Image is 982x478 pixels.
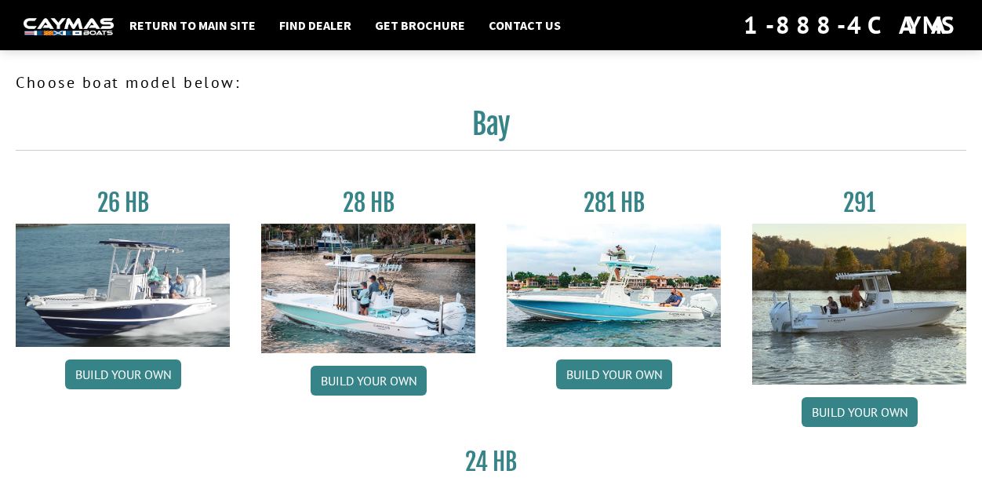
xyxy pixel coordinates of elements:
a: Find Dealer [271,15,359,35]
h3: 28 HB [261,188,475,217]
h3: 24 HB [384,447,598,476]
a: Return to main site [122,15,264,35]
img: 291_Thumbnail.jpg [752,224,966,385]
img: white-logo-c9c8dbefe5ff5ceceb0f0178aa75bf4bb51f6bca0971e226c86eb53dfe498488.png [24,18,114,35]
a: Build your own [556,359,672,389]
a: Get Brochure [367,15,473,35]
p: Choose boat model below: [16,71,966,94]
div: 1-888-4CAYMAS [744,8,958,42]
a: Build your own [311,366,427,396]
h2: Bay [16,107,966,151]
h3: 26 HB [16,188,230,217]
img: 28-hb-twin.jpg [507,224,721,347]
img: 26_new_photo_resized.jpg [16,224,230,347]
a: Build your own [802,397,918,427]
a: Contact Us [481,15,569,35]
h3: 281 HB [507,188,721,217]
a: Build your own [65,359,181,389]
img: 28_hb_thumbnail_for_caymas_connect.jpg [261,224,475,353]
h3: 291 [752,188,966,217]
